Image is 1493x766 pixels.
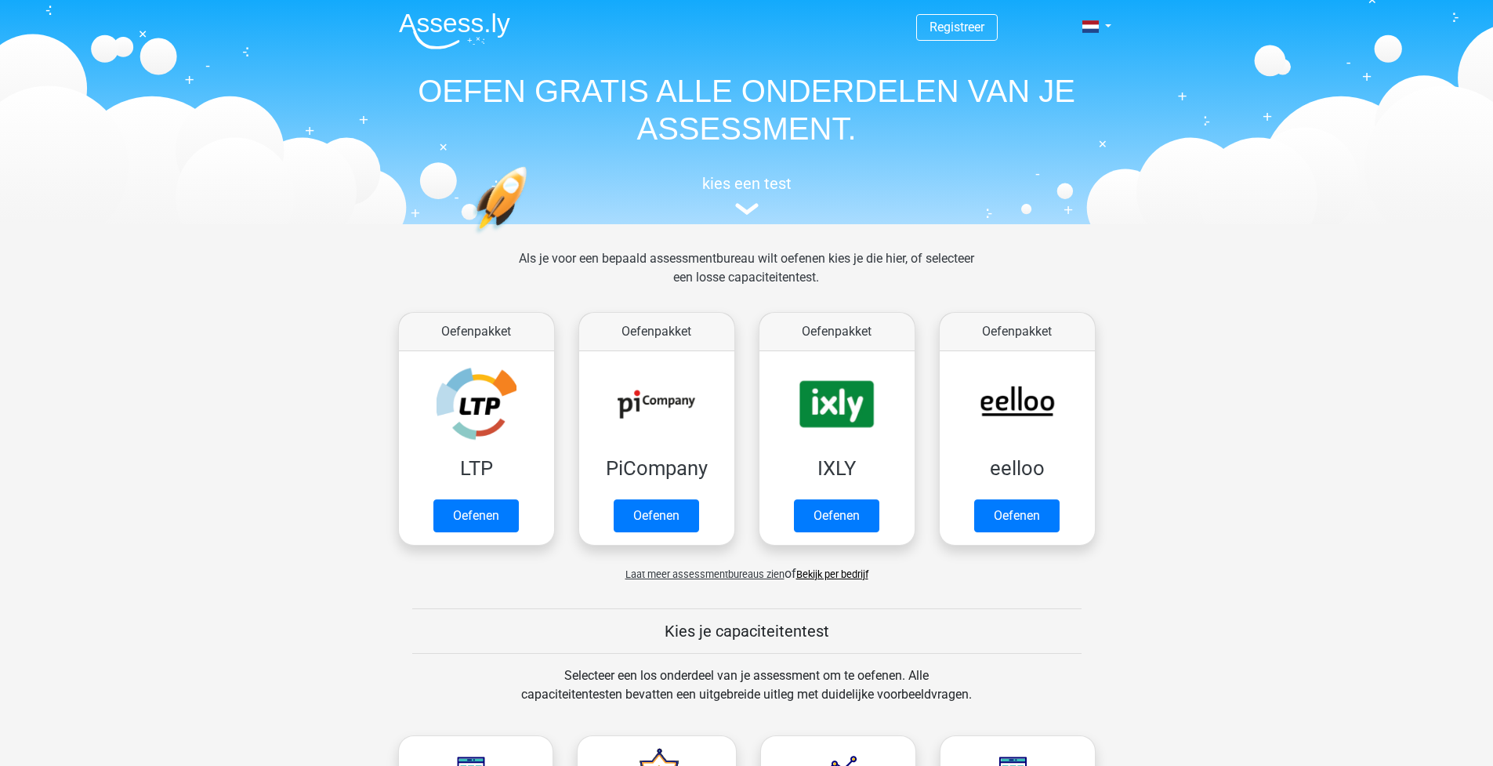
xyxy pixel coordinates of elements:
div: of [386,552,1107,583]
img: oefenen [473,166,588,308]
img: assessment [735,203,759,215]
h1: OEFEN GRATIS ALLE ONDERDELEN VAN JE ASSESSMENT. [386,72,1107,147]
span: Laat meer assessmentbureaus zien [625,568,785,580]
a: Oefenen [974,499,1060,532]
a: Oefenen [614,499,699,532]
a: Bekijk per bedrijf [796,568,868,580]
h5: kies een test [386,174,1107,193]
div: Selecteer een los onderdeel van je assessment om te oefenen. Alle capaciteitentesten bevatten een... [506,666,987,723]
a: Registreer [930,20,984,34]
img: Assessly [399,13,510,49]
a: Oefenen [433,499,519,532]
div: Als je voor een bepaald assessmentbureau wilt oefenen kies je die hier, of selecteer een losse ca... [506,249,987,306]
a: kies een test [386,174,1107,216]
a: Oefenen [794,499,879,532]
h5: Kies je capaciteitentest [412,622,1082,641]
